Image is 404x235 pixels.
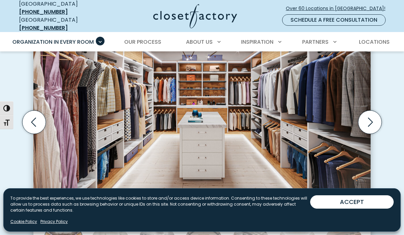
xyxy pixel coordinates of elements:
[356,108,384,137] button: Next slide
[285,3,391,14] a: Over 60 Locations in [GEOGRAPHIC_DATA]!
[10,195,310,213] p: To provide the best experiences, we use technologies like cookies to store and/or access device i...
[124,38,161,46] span: Our Process
[10,219,37,225] a: Cookie Policy
[241,38,273,46] span: Inspiration
[8,33,396,51] nav: Primary Menu
[359,38,390,46] span: Locations
[153,4,237,28] img: Closet Factory Logo
[19,24,68,32] a: [PHONE_NUMBER]
[310,195,394,209] button: ACCEPT
[40,219,68,225] a: Privacy Policy
[19,8,68,16] a: [PHONE_NUMBER]
[33,25,371,201] img: Elegant luxury closet with floor-to-ceiling storage, LED underlighting, valet rods, glass shelvin...
[282,14,386,26] a: Schedule a Free Consultation
[12,38,94,46] span: Organization in Every Room
[19,16,101,32] div: [GEOGRAPHIC_DATA]
[186,38,213,46] span: About Us
[286,5,391,12] span: Over 60 Locations in [GEOGRAPHIC_DATA]!
[302,38,329,46] span: Partners
[20,108,48,137] button: Previous slide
